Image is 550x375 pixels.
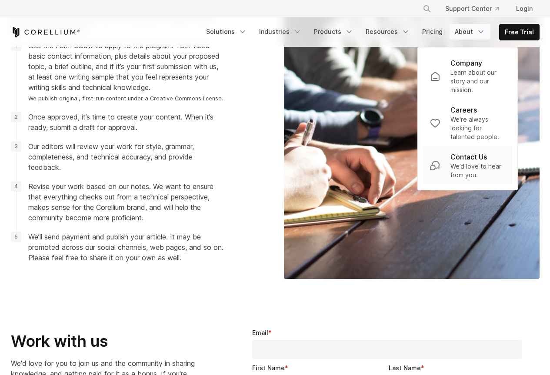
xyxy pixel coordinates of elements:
[11,141,223,173] li: Our editors will review your work for style, grammar, completeness, and technical accuracy, and p...
[419,1,435,17] button: Search
[417,24,448,40] a: Pricing
[450,105,477,115] p: Careers
[450,68,505,94] p: Learn about our story and our mission.
[254,24,307,40] a: Industries
[500,24,539,40] a: Free Trial
[509,1,540,17] a: Login
[450,152,487,162] p: Contact Us
[11,332,200,351] h2: Work with us
[450,115,505,141] p: We're always looking for talented people.
[252,364,285,372] span: First Name
[28,40,223,103] span: Use the Form below to apply to the program. You’ll need basic contact information, plus details a...
[201,24,252,40] a: Solutions
[412,1,540,17] div: Navigation Menu
[423,53,512,100] a: Company Learn about our story and our mission.
[28,95,223,102] small: We publish original, first-run content under a Creative Commons license.
[11,232,223,263] li: We’ll send payment and publish your article. It may be promoted across our social channels, web p...
[438,1,506,17] a: Support Center
[11,181,223,223] li: Revise your work based on our notes. We want to ensure that everything checks out from a technica...
[423,100,512,146] a: Careers We're always looking for talented people.
[450,24,490,40] a: About
[252,329,268,336] span: Email
[360,24,415,40] a: Resources
[423,146,512,185] a: Contact Us We’d love to hear from you.
[11,112,223,133] li: Once approved, it’s time to create your content. When it’s ready, submit a draft for approval.
[11,27,80,37] a: Corellium Home
[389,364,421,372] span: Last Name
[450,58,482,68] p: Company
[450,162,505,179] p: We’d love to hear from you.
[201,24,540,40] div: Navigation Menu
[309,24,359,40] a: Products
